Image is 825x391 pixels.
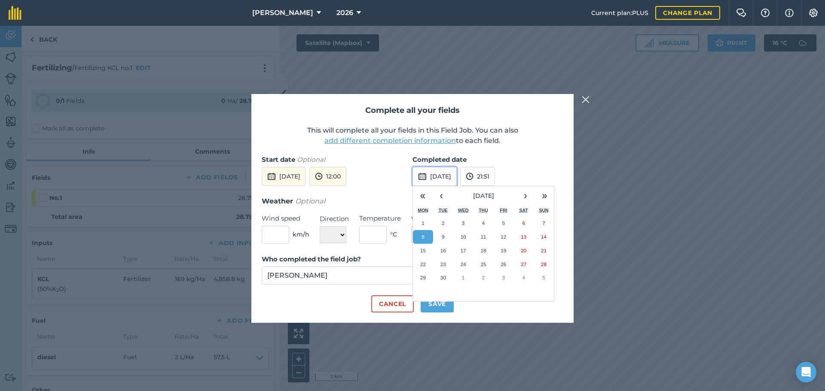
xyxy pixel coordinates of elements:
[451,186,516,205] button: [DATE]
[371,295,414,312] button: Cancel
[460,167,495,186] button: 21:51
[418,208,428,213] abbr: Monday
[522,220,525,226] abbr: September 6, 2025
[252,8,313,18] span: [PERSON_NAME]
[440,261,446,267] abbr: September 23, 2025
[513,244,534,258] button: September 20, 2025
[295,197,325,205] em: Optional
[516,186,535,205] button: ›
[336,8,353,18] span: 2026
[482,220,485,226] abbr: September 4, 2025
[482,275,485,280] abbr: October 2, 2025
[462,220,464,226] abbr: September 3, 2025
[420,261,426,267] abbr: September 22, 2025
[453,216,474,230] button: September 3, 2025
[412,167,457,186] button: [DATE]
[413,186,432,205] button: «
[262,255,361,263] strong: Who completed the field job?
[309,167,346,186] button: 12:00
[479,208,488,213] abbr: Thursday
[421,295,454,312] button: Save
[513,258,534,271] button: September 27, 2025
[262,167,306,186] button: [DATE]
[420,275,426,280] abbr: September 29, 2025
[541,248,547,253] abbr: September 21, 2025
[433,258,453,271] button: September 23, 2025
[422,220,424,226] abbr: September 1, 2025
[519,208,528,213] abbr: Saturday
[420,248,426,253] abbr: September 15, 2025
[413,271,433,285] button: September 29, 2025
[501,261,506,267] abbr: September 26, 2025
[493,216,513,230] button: September 5, 2025
[542,220,545,226] abbr: September 7, 2025
[541,261,547,267] abbr: September 28, 2025
[433,216,453,230] button: September 2, 2025
[502,220,505,226] abbr: September 5, 2025
[262,213,309,224] label: Wind speed
[513,271,534,285] button: October 4, 2025
[582,94,590,105] img: svg+xml;base64,PHN2ZyB4bWxucz0iaHR0cDovL3d3dy53My5vcmcvMjAwMC9zdmciIHdpZHRoPSIyMiIgaGVpZ2h0PSIzMC...
[413,244,433,258] button: September 15, 2025
[760,9,770,17] img: A question mark icon
[262,196,563,207] h3: Weather
[440,248,446,253] abbr: September 16, 2025
[461,248,466,253] abbr: September 17, 2025
[522,275,525,280] abbr: October 4, 2025
[493,258,513,271] button: September 26, 2025
[432,186,451,205] button: ‹
[473,192,494,200] span: [DATE]
[493,244,513,258] button: September 19, 2025
[501,248,506,253] abbr: September 19, 2025
[539,208,548,213] abbr: Sunday
[513,216,534,230] button: September 6, 2025
[418,171,427,182] img: svg+xml;base64,PD94bWwgdmVyc2lvbj0iMS4wIiBlbmNvZGluZz0idXRmLTgiPz4KPCEtLSBHZW5lcmF0b3I6IEFkb2JlIE...
[453,244,474,258] button: September 17, 2025
[474,271,494,285] button: October 2, 2025
[320,214,349,224] label: Direction
[390,230,397,239] span: ° C
[474,216,494,230] button: September 4, 2025
[521,248,526,253] abbr: September 20, 2025
[458,208,469,213] abbr: Wednesday
[324,136,456,146] button: add different completion information
[521,261,526,267] abbr: September 27, 2025
[433,271,453,285] button: September 30, 2025
[542,275,545,280] abbr: October 5, 2025
[462,275,464,280] abbr: October 1, 2025
[480,261,486,267] abbr: September 25, 2025
[480,234,486,239] abbr: September 11, 2025
[808,9,819,17] img: A cog icon
[500,208,507,213] abbr: Friday
[262,125,563,146] p: This will complete all your fields in this Field Job. You can also to each field.
[785,8,794,18] img: svg+xml;base64,PHN2ZyB4bWxucz0iaHR0cDovL3d3dy53My5vcmcvMjAwMC9zdmciIHdpZHRoPSIxNyIgaGVpZ2h0PSIxNy...
[461,261,466,267] abbr: September 24, 2025
[453,258,474,271] button: September 24, 2025
[591,8,648,18] span: Current plan : PLUS
[502,275,505,280] abbr: October 3, 2025
[480,248,486,253] abbr: September 18, 2025
[267,171,276,182] img: svg+xml;base64,PD94bWwgdmVyc2lvbj0iMS4wIiBlbmNvZGluZz0idXRmLTgiPz4KPCEtLSBHZW5lcmF0b3I6IEFkb2JlIE...
[453,230,474,244] button: September 10, 2025
[474,230,494,244] button: September 11, 2025
[413,258,433,271] button: September 22, 2025
[474,244,494,258] button: September 18, 2025
[439,208,448,213] abbr: Tuesday
[293,230,309,239] span: km/h
[493,271,513,285] button: October 3, 2025
[412,155,467,164] strong: Completed date
[297,155,325,164] em: Optional
[736,9,746,17] img: Two speech bubbles overlapping with the left bubble in the forefront
[534,230,554,244] button: September 14, 2025
[413,216,433,230] button: September 1, 2025
[535,186,554,205] button: »
[521,234,526,239] abbr: September 13, 2025
[422,234,424,239] abbr: September 8, 2025
[461,234,466,239] abbr: September 10, 2025
[541,234,547,239] abbr: September 14, 2025
[411,214,454,224] label: Weather
[501,234,506,239] abbr: September 12, 2025
[493,230,513,244] button: September 12, 2025
[433,244,453,258] button: September 16, 2025
[442,234,444,239] abbr: September 9, 2025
